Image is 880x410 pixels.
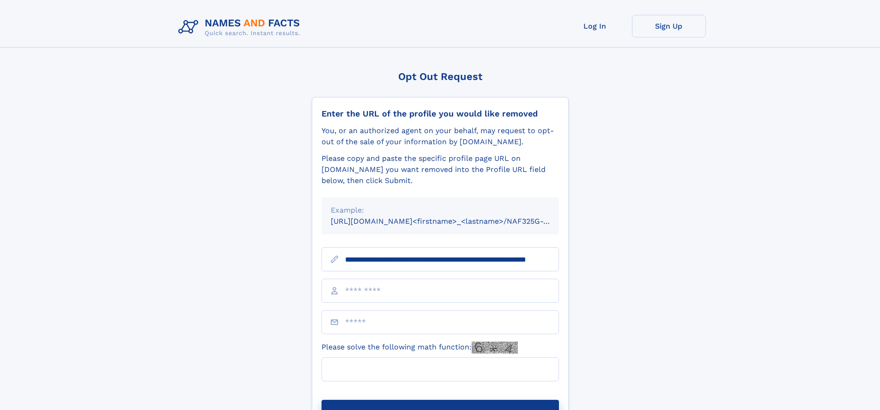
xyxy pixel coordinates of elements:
[312,71,569,82] div: Opt Out Request
[558,15,632,37] a: Log In
[322,153,559,186] div: Please copy and paste the specific profile page URL on [DOMAIN_NAME] you want removed into the Pr...
[331,205,550,216] div: Example:
[322,342,518,354] label: Please solve the following math function:
[331,217,577,226] small: [URL][DOMAIN_NAME]<firstname>_<lastname>/NAF325G-xxxxxxxx
[175,15,308,40] img: Logo Names and Facts
[632,15,706,37] a: Sign Up
[322,109,559,119] div: Enter the URL of the profile you would like removed
[322,125,559,147] div: You, or an authorized agent on your behalf, may request to opt-out of the sale of your informatio...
